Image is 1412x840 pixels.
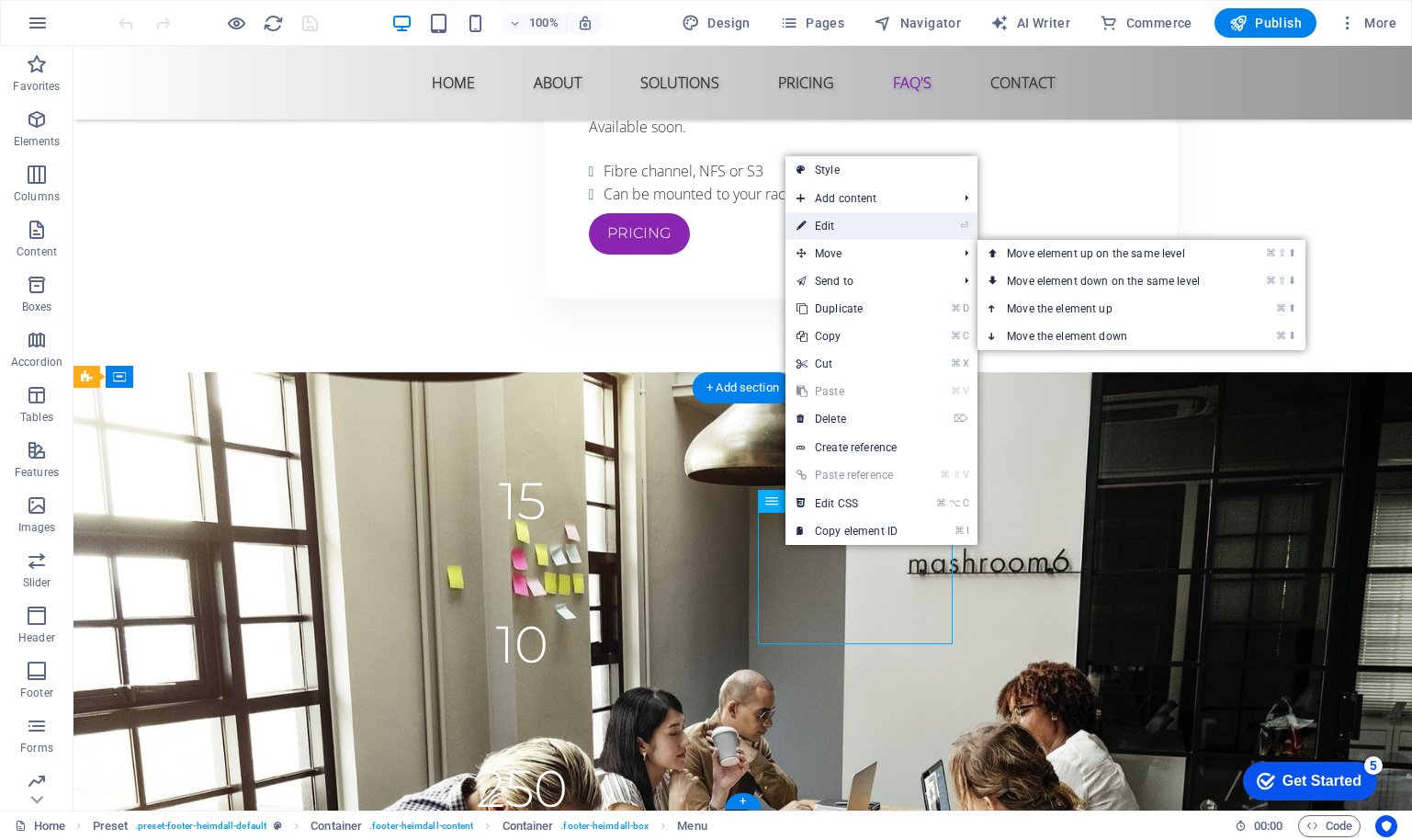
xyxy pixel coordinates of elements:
[1288,247,1296,259] i: ⬆
[1276,302,1286,314] i: ⌘
[785,323,909,350] a: ⌘CCopy
[977,240,1237,267] a: ⌘⇧⬆Move element up on the same level
[1278,275,1286,287] i: ⇧
[311,815,362,837] span: Click to select. Double-click to edit
[785,378,909,405] a: ⌘VPaste
[560,815,649,837] span: . footer-heimdall-box
[15,465,59,480] p: Features
[1092,8,1200,38] button: Commerce
[785,350,909,378] a: ⌘XCut
[1306,815,1352,837] span: Code
[977,267,1237,295] a: ⌘⇧⬇Move element down on the same level
[1266,247,1276,259] i: ⌘
[977,295,1237,323] a: ⌘⬆Move the element up
[955,525,965,537] i: ⌘
[503,815,554,837] span: Click to select. Double-click to edit
[785,267,950,295] a: Send to
[274,821,282,831] i: This element is a customizable preset
[936,497,946,509] i: ⌘
[963,358,968,369] i: X
[953,469,961,481] i: ⇧
[23,575,51,590] p: Slider
[1100,14,1192,32] span: Commerce
[1278,247,1286,259] i: ⇧
[785,434,977,461] a: Create reference
[18,520,56,535] p: Images
[785,405,909,433] a: ⌦Delete
[674,8,758,38] div: Design (Ctrl+Alt+Y)
[951,358,961,369] i: ⌘
[1254,815,1282,837] span: 00 00
[963,330,968,342] i: C
[1375,815,1397,837] button: Usercentrics
[960,220,968,232] i: ⏎
[136,4,154,22] div: 5
[1339,14,1396,32] span: More
[529,12,559,34] h6: 100%
[93,815,129,837] span: Click to select. Double-click to edit
[369,815,473,837] span: . footer-heimdall-content
[1267,819,1270,833] span: :
[1214,8,1316,38] button: Publish
[785,156,977,184] a: Style
[951,330,961,342] i: ⌘
[963,497,968,509] i: C
[13,79,60,94] p: Favorites
[1235,815,1283,837] h6: Session time
[951,385,961,397] i: ⌘
[785,212,909,240] a: ⏎Edit
[1229,14,1302,32] span: Publish
[14,189,60,204] p: Columns
[1266,275,1276,287] i: ⌘
[20,410,53,425] p: Tables
[1288,302,1296,314] i: ⬆
[18,630,55,645] p: Header
[785,295,909,323] a: ⌘DDuplicate
[1276,330,1286,342] i: ⌘
[262,12,284,34] button: reload
[682,14,751,32] span: Design
[225,12,247,34] button: Click here to leave preview mode and continue editing
[93,815,707,837] nav: breadcrumb
[963,385,968,397] i: V
[785,240,950,267] span: Move
[990,14,1070,32] span: AI Writer
[14,134,61,149] p: Elements
[1331,8,1404,38] button: More
[963,469,968,481] i: V
[954,413,968,425] i: ⌦
[22,300,52,314] p: Boxes
[785,490,909,517] a: ⌘⌥CEdit CSS
[773,8,852,38] button: Pages
[20,686,53,700] p: Footer
[983,8,1078,38] button: AI Writer
[977,323,1237,350] a: ⌘⬇Move the element down
[1288,330,1296,342] i: ⬇
[1298,815,1361,837] button: Code
[866,8,968,38] button: Navigator
[263,13,284,34] i: Reload page
[692,372,794,403] div: + Add section
[725,793,761,810] div: +
[785,185,950,212] span: Add content
[966,525,968,537] i: I
[951,302,961,314] i: ⌘
[674,8,758,38] button: Design
[17,244,57,259] p: Content
[785,517,909,545] a: ⌘ICopy element ID
[54,20,133,37] div: Get Started
[677,815,706,837] span: Click to select. Double-click to edit
[1288,275,1296,287] i: ⬇
[15,815,65,837] a: Click to cancel selection. Double-click to open Pages
[15,9,149,48] div: Get Started 5 items remaining, 0% complete
[949,497,961,509] i: ⌥
[20,741,53,755] p: Forms
[940,469,950,481] i: ⌘
[963,302,968,314] i: D
[874,14,961,32] span: Navigator
[11,355,62,369] p: Accordion
[577,15,593,31] i: On resize automatically adjust zoom level to fit chosen device.
[502,12,567,34] button: 100%
[785,461,909,489] a: ⌘⇧VPaste reference
[780,14,844,32] span: Pages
